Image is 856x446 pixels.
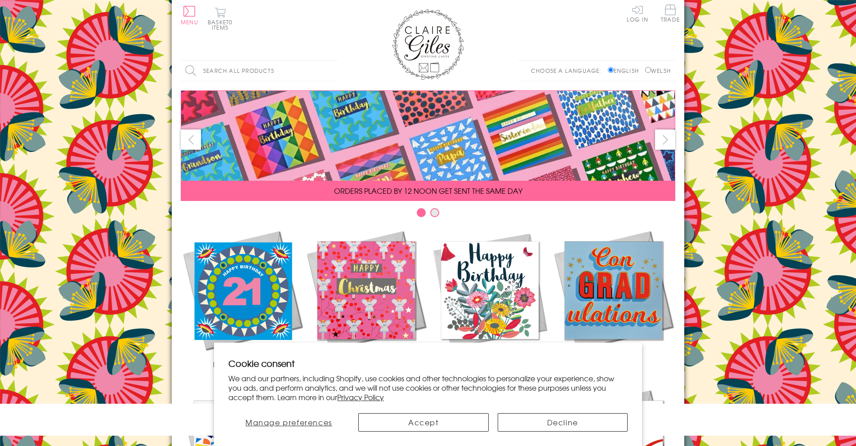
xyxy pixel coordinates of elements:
button: Decline [498,413,628,432]
a: New Releases [181,228,304,370]
div: Carousel Pagination [181,208,675,222]
a: Birthdays [428,228,552,370]
span: Menu [181,18,198,26]
button: Manage preferences [228,413,349,432]
p: We and our partners, including Shopify, use cookies and other technologies to personalize your ex... [228,374,628,401]
button: Carousel Page 1 (Current Slide) [417,208,426,217]
span: ORDERS PLACED BY 12 NOON GET SENT THE SAME DAY [334,185,522,196]
input: Search all products [181,61,338,81]
button: Menu [181,6,198,25]
h2: Cookie consent [228,357,628,370]
span: Trade [661,4,680,22]
button: Basket0 items [208,7,232,30]
button: prev [181,129,201,150]
input: Search [329,61,338,81]
button: Carousel Page 2 [430,208,439,217]
a: Christmas [304,228,428,370]
p: Choose a language: [531,67,606,75]
img: Claire Giles Greetings Cards [392,9,464,80]
a: Log In [627,4,648,22]
span: Manage preferences [245,417,332,428]
input: English [608,67,614,73]
span: New Releases [213,359,272,370]
a: Trade [661,4,680,24]
a: Privacy Policy [337,392,384,402]
span: 0 items [212,18,232,31]
button: Accept [358,413,489,432]
button: next [655,129,675,150]
label: English [608,67,643,75]
a: Academic [552,228,675,370]
input: Welsh [645,67,651,73]
label: Welsh [645,67,671,75]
